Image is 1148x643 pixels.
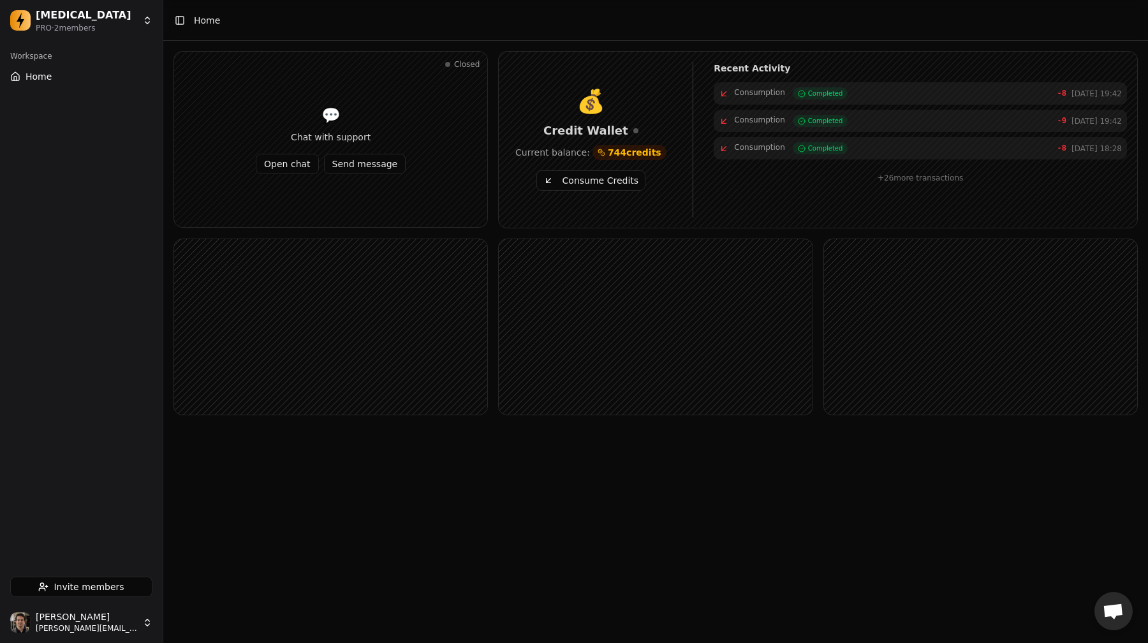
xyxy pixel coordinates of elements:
button: Dopamine[MEDICAL_DATA]PRO·2members [5,5,158,36]
span: Current balance: [515,146,590,159]
button: Send message [324,154,406,174]
span: Invite members [54,580,124,593]
button: Jonathan Beurel[PERSON_NAME][PERSON_NAME][EMAIL_ADDRESS][DOMAIN_NAME] [5,607,158,638]
button: Invite members [10,577,152,597]
button: Home [5,66,158,87]
div: Real-time updates disconnected [633,128,638,133]
span: [DATE] 18:28 [1071,144,1122,154]
div: Chat with support [256,131,406,144]
span: [PERSON_NAME][EMAIL_ADDRESS][DOMAIN_NAME] [36,623,137,633]
h4: Recent Activity [714,62,1127,75]
button: Consume Credits [536,170,645,191]
span: [DATE] 19:42 [1071,89,1122,99]
img: Dopamine [10,10,31,31]
span: -8 [1057,144,1066,154]
span: Home [194,14,220,27]
span: [DATE] 19:42 [1071,116,1122,126]
span: -9 [1057,116,1066,126]
span: Home [26,70,52,83]
span: Completed [808,116,843,126]
span: -8 [1057,89,1066,99]
span: Consumption [734,115,784,127]
span: Consumption [734,142,784,154]
span: + 26 more transactions [878,174,963,182]
span: Credit Wallet [543,122,628,140]
img: Jonathan Beurel [10,612,31,633]
div: 💰 [509,89,672,114]
span: Completed [808,144,843,153]
span: Completed [808,89,843,98]
span: [PERSON_NAME] [36,612,137,623]
div: Workspace [5,46,158,66]
button: Open chat [256,154,318,174]
div: PRO · 2 member s [36,23,137,33]
div: Open chat [1094,592,1133,630]
nav: breadcrumb [194,14,220,27]
span: 744 credits [608,146,661,159]
div: 💬 [256,105,406,126]
div: [MEDICAL_DATA] [36,8,137,23]
span: Consumption [734,87,784,100]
